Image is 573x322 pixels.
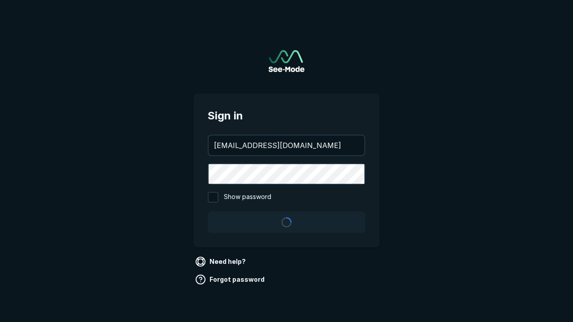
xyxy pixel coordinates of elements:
a: Need help? [193,254,249,269]
span: Show password [224,192,271,203]
img: See-Mode Logo [269,50,304,72]
a: Forgot password [193,272,268,287]
span: Sign in [208,108,365,124]
a: Go to sign in [269,50,304,72]
input: your@email.com [209,136,364,155]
